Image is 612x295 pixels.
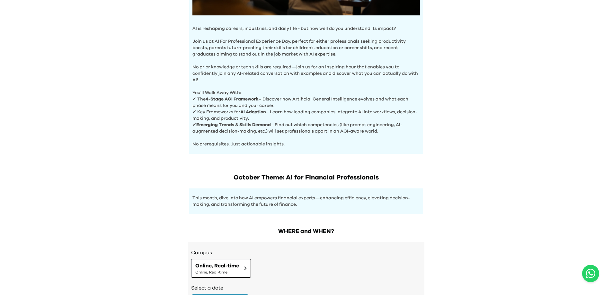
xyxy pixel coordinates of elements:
[191,284,421,292] h2: Select a date
[196,123,271,127] b: Emerging Trends & Skills Demand
[192,96,420,109] p: ✔ The – Discover how Artificial General Intelligence evolves and what each phase means for you an...
[191,249,421,256] h3: Campus
[582,265,599,282] a: Chat with us on WhatsApp
[240,110,266,114] b: AI Adoption
[582,265,599,282] button: Open WhatsApp chat
[192,32,420,57] p: Join us at AI For Professional Experience Day, perfect for either professionals seeking productiv...
[195,262,239,270] span: Online, Real-time
[192,134,420,147] p: No prerequisites. Just actionable insights.
[189,173,423,182] h1: October Theme: AI for Financial Professionals
[206,97,259,101] b: 4-Stage AGI Framework
[192,195,420,208] p: This month, dive into how AI empowers financial experts—enhancing efficiency, elevating decision-...
[192,83,420,96] p: You'll Walk Away With:
[192,122,420,134] p: ✔ – Find out which competencies (like prompt engineering, AI-augmented decision-making, etc.) wil...
[191,259,251,278] button: Online, Real-timeOnline, Real-time
[192,109,420,122] p: ✔ Key Frameworks for – Learn how leading companies integrate AI into workflows, decision-making, ...
[195,270,239,275] span: Online, Real-time
[192,57,420,83] p: No prior knowledge or tech skills are required—join us for an inspiring hour that enables you to ...
[192,25,420,32] p: AI is reshaping careers, industries, and daily life - but how well do you understand its impact?
[188,227,424,236] h2: WHERE and WHEN?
